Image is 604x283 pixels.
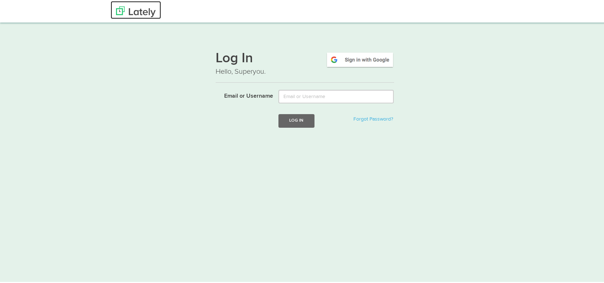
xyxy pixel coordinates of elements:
img: google-signin.png [326,50,394,67]
button: Log In [278,113,314,126]
img: Lately [116,5,156,16]
input: Email or Username [278,89,394,102]
p: Hello, Superyou. [216,65,394,76]
label: Email or Username [210,89,273,99]
h1: Log In [216,50,394,65]
a: Forgot Password? [353,116,393,121]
